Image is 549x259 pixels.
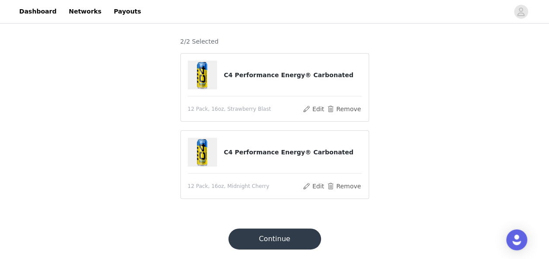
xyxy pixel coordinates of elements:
a: Dashboard [14,2,62,21]
span: 12 Pack, 16oz, Strawberry Blast [188,105,271,113]
button: Continue [228,228,321,249]
a: Networks [63,2,107,21]
div: Open Intercom Messenger [506,229,527,250]
a: Payouts [108,2,146,21]
button: Edit [303,181,325,191]
h4: C4 Performance Energy® Carbonated [224,71,361,80]
div: avatar [517,5,525,19]
img: C4 Performance Energy® Carbonated [188,138,217,167]
span: 12 Pack, 16oz, Midnight Cherry [188,182,269,190]
h4: C4 Performance Energy® Carbonated [224,148,361,157]
button: Edit [303,104,325,114]
button: Remove [326,181,361,191]
button: Remove [326,104,361,114]
h4: 2/2 Selected [180,37,219,46]
img: C4 Performance Energy® Carbonated [188,61,217,89]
